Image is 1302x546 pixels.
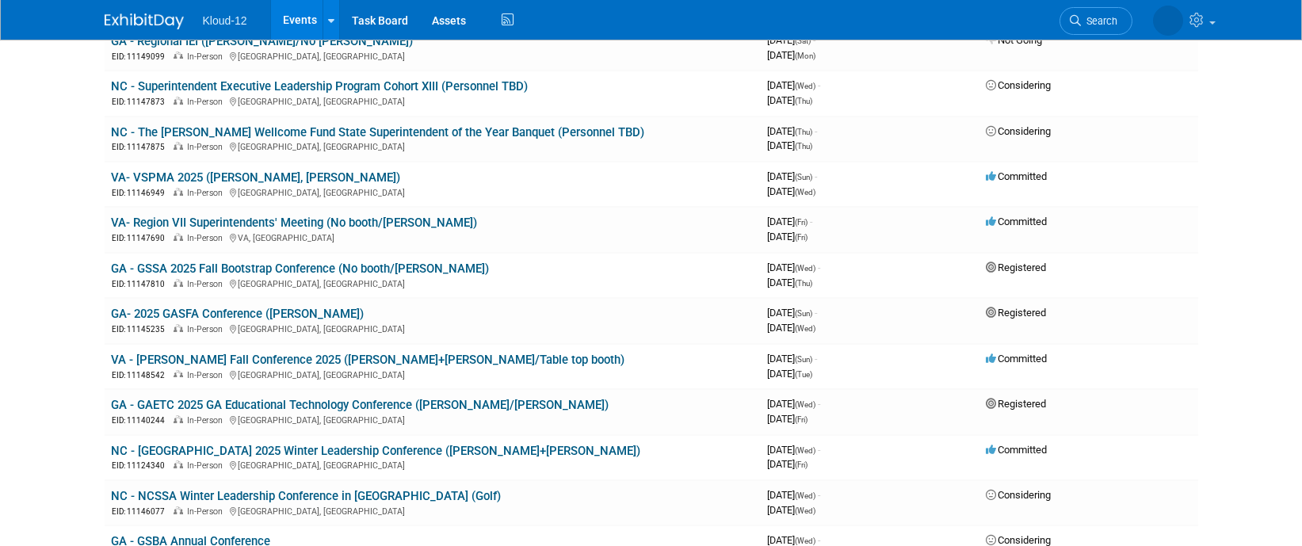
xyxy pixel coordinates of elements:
[187,188,227,198] span: In-Person
[986,534,1051,546] span: Considering
[795,279,812,288] span: (Thu)
[986,262,1046,273] span: Registered
[815,170,817,182] span: -
[818,489,820,501] span: -
[111,458,754,472] div: [GEOGRAPHIC_DATA], [GEOGRAPHIC_DATA]
[187,324,227,334] span: In-Person
[986,125,1051,137] span: Considering
[187,370,227,380] span: In-Person
[174,233,183,241] img: In-Person Event
[767,444,820,456] span: [DATE]
[795,491,815,500] span: (Wed)
[767,262,820,273] span: [DATE]
[986,79,1051,91] span: Considering
[112,143,171,151] span: EID: 11147875
[111,504,754,517] div: [GEOGRAPHIC_DATA], [GEOGRAPHIC_DATA]
[986,444,1047,456] span: Committed
[187,415,227,426] span: In-Person
[112,52,171,61] span: EID: 11149099
[187,97,227,107] span: In-Person
[112,234,171,242] span: EID: 11147690
[818,534,820,546] span: -
[174,324,183,332] img: In-Person Event
[767,458,808,470] span: [DATE]
[818,262,820,273] span: -
[795,324,815,333] span: (Wed)
[111,277,754,290] div: [GEOGRAPHIC_DATA], [GEOGRAPHIC_DATA]
[795,82,815,90] span: (Wed)
[818,444,820,456] span: -
[795,97,812,105] span: (Thu)
[174,188,183,196] img: In-Person Event
[111,185,754,199] div: [GEOGRAPHIC_DATA], [GEOGRAPHIC_DATA]
[815,307,817,319] span: -
[818,79,820,91] span: -
[112,325,171,334] span: EID: 11145235
[112,280,171,288] span: EID: 11147810
[111,444,640,458] a: NC - [GEOGRAPHIC_DATA] 2025 Winter Leadership Conference ([PERSON_NAME]+[PERSON_NAME])
[111,94,754,108] div: [GEOGRAPHIC_DATA], [GEOGRAPHIC_DATA]
[111,322,754,335] div: [GEOGRAPHIC_DATA], [GEOGRAPHIC_DATA]
[112,507,171,516] span: EID: 11146077
[986,398,1046,410] span: Registered
[111,413,754,426] div: [GEOGRAPHIC_DATA], [GEOGRAPHIC_DATA]
[795,233,808,242] span: (Fri)
[815,353,817,365] span: -
[112,461,171,470] span: EID: 11124340
[111,49,754,63] div: [GEOGRAPHIC_DATA], [GEOGRAPHIC_DATA]
[767,231,808,242] span: [DATE]
[767,139,812,151] span: [DATE]
[795,188,815,197] span: (Wed)
[111,398,609,412] a: GA - GAETC 2025 GA Educational Technology Conference ([PERSON_NAME]/[PERSON_NAME])
[795,355,812,364] span: (Sun)
[187,460,227,471] span: In-Person
[767,489,820,501] span: [DATE]
[187,506,227,517] span: In-Person
[111,216,477,230] a: VA- Region VII Superintendents' Meeting (No booth/[PERSON_NAME])
[112,189,171,197] span: EID: 11146949
[795,400,815,409] span: (Wed)
[187,52,227,62] span: In-Person
[767,368,812,380] span: [DATE]
[111,489,501,503] a: NC - NCSSA Winter Leadership Conference in [GEOGRAPHIC_DATA] (Golf)
[767,277,812,288] span: [DATE]
[174,52,183,59] img: In-Person Event
[111,170,400,185] a: VA- VSPMA 2025 ([PERSON_NAME], [PERSON_NAME])
[810,216,812,227] span: -
[795,218,808,227] span: (Fri)
[767,353,817,365] span: [DATE]
[818,398,820,410] span: -
[111,79,528,94] a: NC - Superintendent Executive Leadership Program Cohort XIII (Personnel TBD)
[111,353,624,367] a: VA - [PERSON_NAME] Fall Conference 2025 ([PERSON_NAME]+[PERSON_NAME]/Table top booth)
[174,370,183,378] img: In-Person Event
[986,489,1051,501] span: Considering
[187,279,227,289] span: In-Person
[795,142,812,151] span: (Thu)
[111,231,754,244] div: VA, [GEOGRAPHIC_DATA]
[111,139,754,153] div: [GEOGRAPHIC_DATA], [GEOGRAPHIC_DATA]
[111,368,754,381] div: [GEOGRAPHIC_DATA], [GEOGRAPHIC_DATA]
[795,506,815,515] span: (Wed)
[111,34,413,48] a: GA - Regional IEI ([PERSON_NAME]/No [PERSON_NAME])
[111,125,644,139] a: NC - The [PERSON_NAME] Wellcome Fund State Superintendent of the Year Banquet (Personnel TBD)
[174,142,183,150] img: In-Person Event
[767,322,815,334] span: [DATE]
[795,36,811,45] span: (Sat)
[795,415,808,424] span: (Fri)
[174,279,183,287] img: In-Person Event
[767,413,808,425] span: [DATE]
[767,94,812,106] span: [DATE]
[795,128,812,136] span: (Thu)
[767,398,820,410] span: [DATE]
[795,370,812,379] span: (Tue)
[795,536,815,545] span: (Wed)
[795,446,815,455] span: (Wed)
[795,460,808,469] span: (Fri)
[1153,6,1183,36] img: Jason Ulmer
[767,79,820,91] span: [DATE]
[767,307,817,319] span: [DATE]
[795,173,812,181] span: (Sun)
[767,185,815,197] span: [DATE]
[174,97,183,105] img: In-Person Event
[1081,15,1117,27] span: Search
